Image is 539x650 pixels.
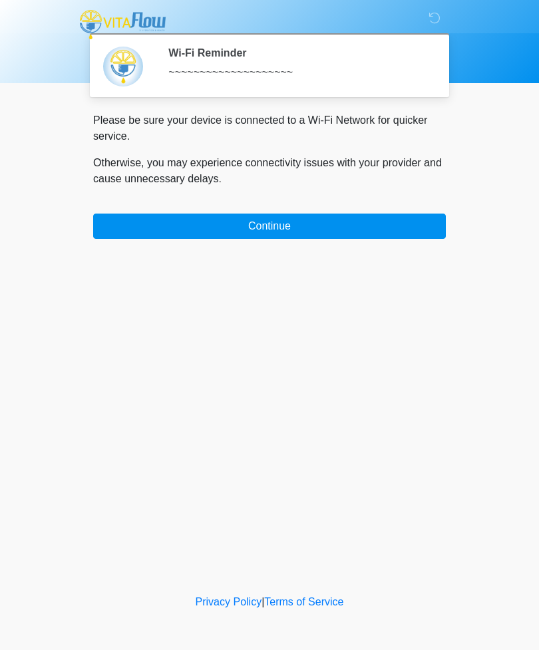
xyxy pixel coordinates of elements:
[262,596,264,607] a: |
[219,173,222,184] span: .
[264,596,343,607] a: Terms of Service
[93,214,446,239] button: Continue
[80,10,166,39] img: Vitaflow IV Hydration and Health Logo
[196,596,262,607] a: Privacy Policy
[168,47,426,59] h2: Wi-Fi Reminder
[93,112,446,144] p: Please be sure your device is connected to a Wi-Fi Network for quicker service.
[93,155,446,187] p: Otherwise, you may experience connectivity issues with your provider and cause unnecessary delays
[103,47,143,86] img: Agent Avatar
[168,65,426,81] div: ~~~~~~~~~~~~~~~~~~~~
